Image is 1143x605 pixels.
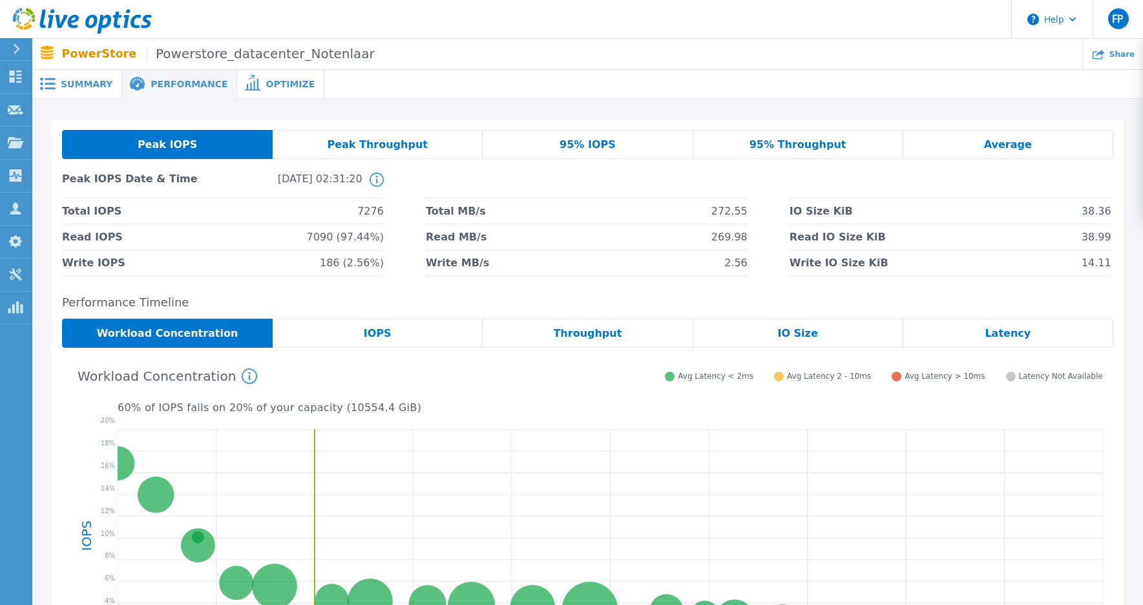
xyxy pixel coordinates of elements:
span: Peak IOPS Date & Time [62,173,212,198]
span: Avg Latency < 2ms [678,372,753,381]
span: 272.55 [711,198,748,224]
span: Summary [61,80,112,89]
h4: IOPS [80,487,93,584]
span: Total IOPS [62,198,121,224]
span: 38.99 [1082,224,1111,249]
span: FP [1112,14,1124,24]
span: 186 (2.56%) [320,250,384,275]
span: Read MB/s [426,224,487,249]
span: [DATE] 02:31:20 [212,173,362,198]
text: 4% [105,597,115,604]
span: IOPS [364,328,392,339]
span: Throughput [553,328,622,339]
span: Workload Concentration [97,328,238,339]
span: Average [984,140,1032,150]
span: Peak Throughput [327,140,428,150]
span: Peak IOPS [138,140,197,150]
text: 16% [101,462,115,469]
span: Read IO Size KiB [790,224,886,249]
span: Avg Latency > 10ms [905,372,985,381]
text: 14% [101,484,115,491]
text: 20% [101,417,115,424]
span: Share [1109,50,1135,58]
p: PowerStore [62,47,375,61]
span: 7276 [357,198,384,224]
span: 95% IOPS [560,140,616,150]
span: Write IOPS [62,250,125,275]
span: 38.36 [1082,198,1111,224]
span: Optimize [266,80,315,89]
span: Latency [985,328,1031,339]
p: 60 % of IOPS falls on 20 % of your capacity ( 10554.4 GiB ) [118,402,1103,414]
span: Read IOPS [62,224,123,249]
span: Write MB/s [426,250,489,275]
span: Latency Not Available [1019,372,1103,381]
span: Powerstore_datacenter_Notenlaar [147,47,375,61]
text: 18% [101,440,115,447]
span: IO Size [777,328,817,339]
span: Performance [151,80,227,89]
span: Total MB/s [426,198,486,224]
h2: Performance Timeline [62,296,1113,310]
h4: Workload Concentration [78,368,257,384]
span: 2.56 [724,250,748,275]
span: Write IO Size KiB [790,250,888,275]
span: 95% Throughput [750,140,846,150]
span: 7090 (97.44%) [307,224,384,249]
span: IO Size KiB [790,198,853,224]
span: 14.11 [1082,250,1111,275]
span: 269.98 [711,224,748,249]
span: Avg Latency 2 - 10ms [787,372,871,381]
